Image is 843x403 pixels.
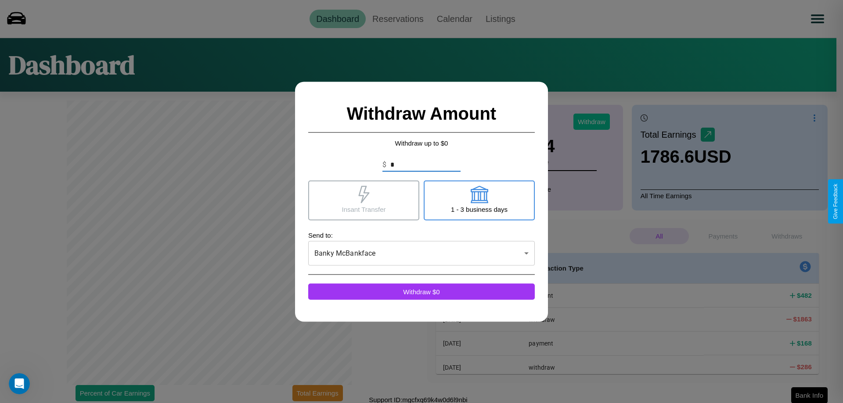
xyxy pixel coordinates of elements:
[308,137,535,149] p: Withdraw up to $ 0
[9,373,30,394] iframe: Intercom live chat
[308,283,535,300] button: Withdraw $0
[451,203,508,215] p: 1 - 3 business days
[308,229,535,241] p: Send to:
[308,95,535,132] h2: Withdraw Amount
[382,159,386,170] p: $
[832,184,839,219] div: Give Feedback
[308,241,535,265] div: Banky McBankface
[342,203,385,215] p: Insant Transfer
